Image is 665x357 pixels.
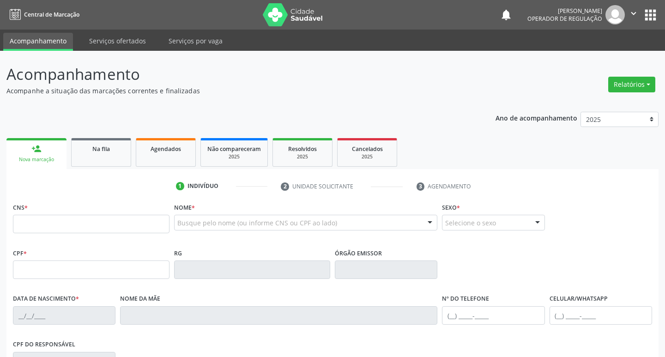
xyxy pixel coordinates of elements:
div: [PERSON_NAME] [527,7,602,15]
label: Celular/WhatsApp [550,292,608,306]
label: CPF [13,246,27,260]
label: Nome da mãe [120,292,160,306]
a: Serviços ofertados [83,33,152,49]
span: Central de Marcação [24,11,79,18]
a: Serviços por vaga [162,33,229,49]
span: Cancelados [352,145,383,153]
span: Agendados [151,145,181,153]
label: CNS [13,200,28,215]
span: Não compareceram [207,145,261,153]
p: Ano de acompanhamento [496,112,577,123]
input: (__) _____-_____ [550,306,652,325]
span: Na fila [92,145,110,153]
div: person_add [31,144,42,154]
p: Acompanhe a situação das marcações correntes e finalizadas [6,86,463,96]
input: (__) _____-_____ [442,306,544,325]
button: Relatórios [608,77,655,92]
label: CPF do responsável [13,338,75,352]
label: Nº do Telefone [442,292,489,306]
span: Busque pelo nome (ou informe CNS ou CPF ao lado) [177,218,337,228]
div: Indivíduo [187,182,218,190]
div: Nova marcação [13,156,60,163]
button: apps [642,7,659,23]
label: RG [174,246,182,260]
label: Órgão emissor [335,246,382,260]
span: Resolvidos [288,145,317,153]
span: Operador de regulação [527,15,602,23]
div: 2025 [344,153,390,160]
input: __/__/____ [13,306,115,325]
label: Sexo [442,200,460,215]
div: 1 [176,182,184,190]
img: img [605,5,625,24]
div: 2025 [207,153,261,160]
a: Acompanhamento [3,33,73,51]
button:  [625,5,642,24]
label: Data de nascimento [13,292,79,306]
button: notifications [500,8,513,21]
a: Central de Marcação [6,7,79,22]
p: Acompanhamento [6,63,463,86]
div: 2025 [279,153,326,160]
i:  [629,8,639,18]
label: Nome [174,200,195,215]
span: Selecione o sexo [445,218,496,228]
